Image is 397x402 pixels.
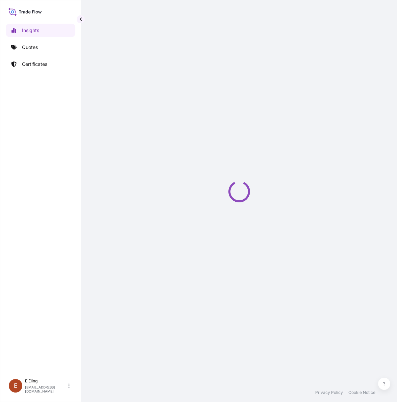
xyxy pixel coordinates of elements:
[6,24,75,37] a: Insights
[14,382,18,389] span: E
[25,378,67,384] p: E Eling
[348,390,375,395] a: Cookie Notice
[22,44,38,51] p: Quotes
[25,385,67,393] p: [EMAIL_ADDRESS][DOMAIN_NAME]
[6,57,75,71] a: Certificates
[22,27,39,34] p: Insights
[22,61,47,68] p: Certificates
[6,41,75,54] a: Quotes
[315,390,343,395] a: Privacy Policy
